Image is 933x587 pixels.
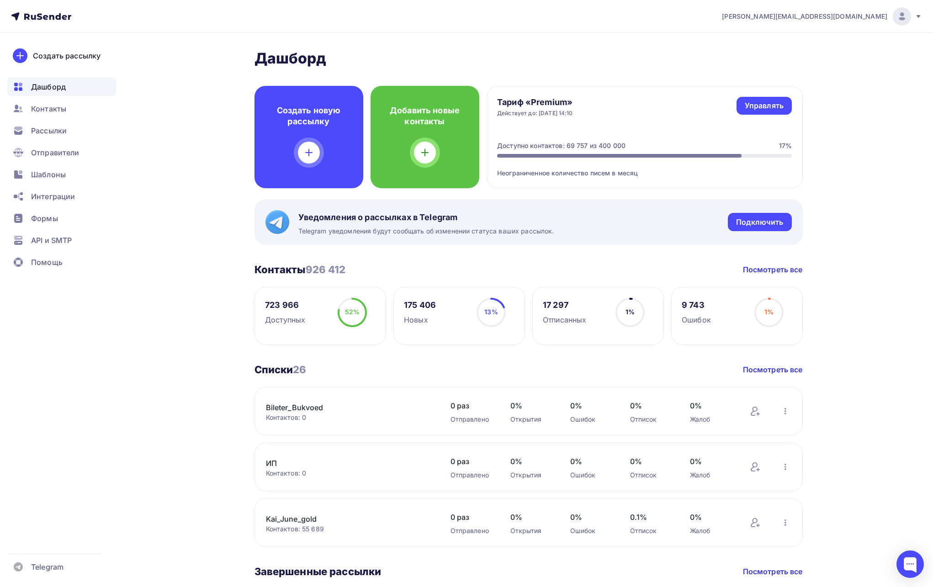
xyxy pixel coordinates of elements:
[690,415,732,424] div: Жалоб
[451,471,492,480] div: Отправлено
[779,141,792,150] div: 17%
[682,300,711,311] div: 9 743
[743,364,803,375] a: Посмотреть все
[31,213,58,224] span: Формы
[7,209,116,227] a: Формы
[743,264,803,275] a: Посмотреть все
[484,308,498,316] span: 13%
[345,308,360,316] span: 52%
[570,526,612,535] div: Ошибок
[451,512,492,523] span: 0 раз
[497,141,626,150] div: Доступно контактов: 69 757 из 400 000
[630,512,672,523] span: 0.1%
[293,364,306,375] span: 26
[306,264,346,275] span: 926 412
[254,49,803,68] h2: Дашборд
[298,227,554,236] span: Telegram уведомления будут сообщать об изменении статуса ваших рассылок.
[31,147,80,158] span: Отправители
[298,212,554,223] span: Уведомления о рассылках в Telegram
[722,7,922,26] a: [PERSON_NAME][EMAIL_ADDRESS][DOMAIN_NAME]
[266,413,432,422] div: Контактов: 0
[33,50,101,61] div: Создать рассылку
[570,400,612,411] span: 0%
[510,400,552,411] span: 0%
[266,469,432,478] div: Контактов: 0
[385,105,465,127] h4: Добавить новые контакты
[31,561,64,572] span: Telegram
[451,400,492,411] span: 0 раз
[745,100,784,111] div: Управлять
[626,308,635,316] span: 1%
[451,456,492,467] span: 0 раз
[510,512,552,523] span: 0%
[690,456,732,467] span: 0%
[510,526,552,535] div: Открытия
[630,400,672,411] span: 0%
[31,235,72,246] span: API и SMTP
[404,300,436,311] div: 175 406
[451,526,492,535] div: Отправлено
[630,526,672,535] div: Отписок
[404,314,436,325] div: Новых
[570,456,612,467] span: 0%
[31,191,75,202] span: Интеграции
[266,513,421,524] a: Kai_June_gold
[764,308,774,316] span: 1%
[510,415,552,424] div: Открытия
[722,12,887,21] span: [PERSON_NAME][EMAIL_ADDRESS][DOMAIN_NAME]
[570,512,612,523] span: 0%
[7,78,116,96] a: Дашборд
[451,415,492,424] div: Отправлено
[269,105,349,127] h4: Создать новую рассылку
[570,471,612,480] div: Ошибок
[266,524,432,534] div: Контактов: 55 689
[690,400,732,411] span: 0%
[265,314,305,325] div: Доступных
[31,169,66,180] span: Шаблоны
[510,456,552,467] span: 0%
[497,97,573,108] h4: Тариф «Premium»
[31,103,66,114] span: Контакты
[690,526,732,535] div: Жалоб
[510,471,552,480] div: Открытия
[630,415,672,424] div: Отписок
[254,565,382,578] h3: Завершенные рассылки
[570,415,612,424] div: Ошибок
[265,300,305,311] div: 723 966
[690,512,732,523] span: 0%
[31,125,67,136] span: Рассылки
[7,143,116,162] a: Отправители
[736,217,783,227] div: Подключить
[630,456,672,467] span: 0%
[630,471,672,480] div: Отписок
[254,263,346,276] h3: Контакты
[7,100,116,118] a: Контакты
[497,110,573,117] div: Действует до: [DATE] 14:10
[7,122,116,140] a: Рассылки
[7,165,116,184] a: Шаблоны
[266,458,421,469] a: ИП
[543,300,586,311] div: 17 297
[254,363,307,376] h3: Списки
[31,81,66,92] span: Дашборд
[543,314,586,325] div: Отписанных
[743,566,803,577] a: Посмотреть все
[682,314,711,325] div: Ошибок
[690,471,732,480] div: Жалоб
[266,402,421,413] a: Bileter_Bukvoed
[31,257,63,268] span: Помощь
[497,158,792,178] div: Неограниченное количество писем в месяц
